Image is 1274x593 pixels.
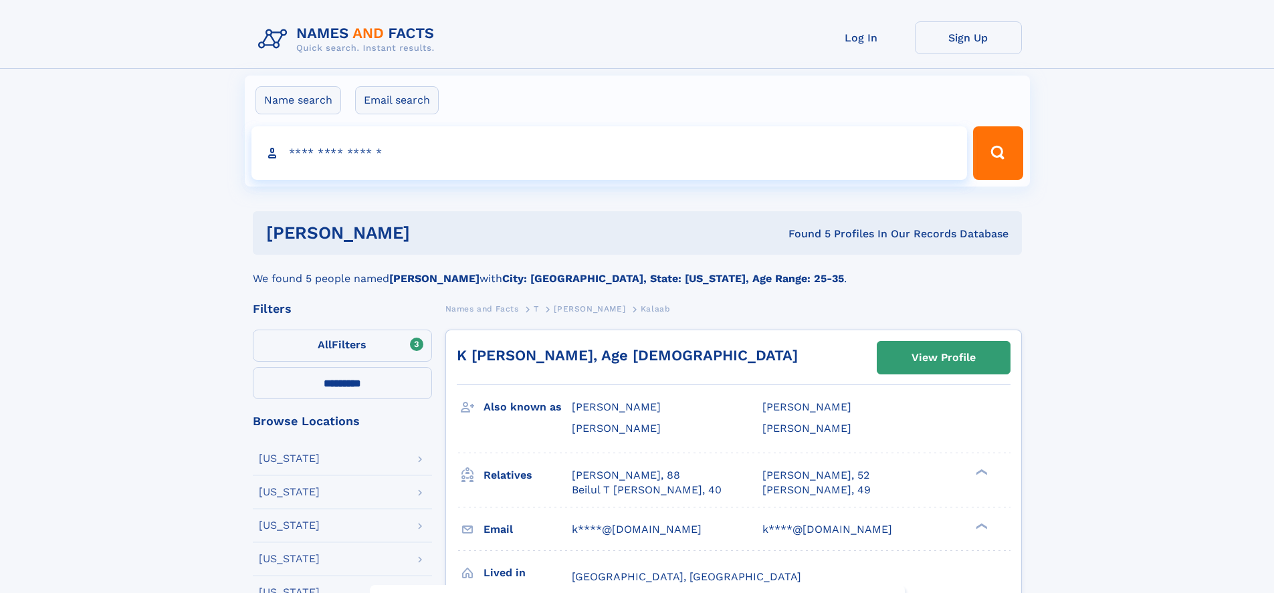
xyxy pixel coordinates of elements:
a: Sign Up [915,21,1022,54]
span: All [318,338,332,351]
a: Log In [808,21,915,54]
div: ❯ [972,467,988,476]
b: City: [GEOGRAPHIC_DATA], State: [US_STATE], Age Range: 25-35 [502,272,844,285]
span: [PERSON_NAME] [762,400,851,413]
input: search input [251,126,968,180]
a: T [534,300,539,317]
h1: [PERSON_NAME] [266,225,599,241]
label: Filters [253,330,432,362]
img: Logo Names and Facts [253,21,445,57]
div: Filters [253,303,432,315]
span: T [534,304,539,314]
div: ❯ [972,521,988,530]
a: [PERSON_NAME], 88 [572,468,680,483]
span: [PERSON_NAME] [572,422,661,435]
a: Beilul T [PERSON_NAME], 40 [572,483,722,497]
a: View Profile [877,342,1010,374]
b: [PERSON_NAME] [389,272,480,285]
a: Names and Facts [445,300,519,317]
div: We found 5 people named with . [253,255,1022,287]
span: [PERSON_NAME] [572,400,661,413]
a: [PERSON_NAME], 49 [762,483,871,497]
button: Search Button [973,126,1023,180]
a: K [PERSON_NAME], Age [DEMOGRAPHIC_DATA] [457,347,798,364]
span: [GEOGRAPHIC_DATA], [GEOGRAPHIC_DATA] [572,570,801,583]
div: Found 5 Profiles In Our Records Database [599,227,1008,241]
h3: Lived in [484,562,572,584]
a: [PERSON_NAME] [554,300,625,317]
h3: Also known as [484,396,572,419]
div: [US_STATE] [259,520,320,531]
span: Kalaab [641,304,671,314]
div: View Profile [912,342,976,373]
span: [PERSON_NAME] [554,304,625,314]
a: [PERSON_NAME], 52 [762,468,869,483]
h3: Email [484,518,572,541]
label: Email search [355,86,439,114]
h3: Relatives [484,464,572,487]
span: [PERSON_NAME] [762,422,851,435]
label: Name search [255,86,341,114]
div: [US_STATE] [259,453,320,464]
div: Browse Locations [253,415,432,427]
div: [US_STATE] [259,487,320,497]
div: [US_STATE] [259,554,320,564]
